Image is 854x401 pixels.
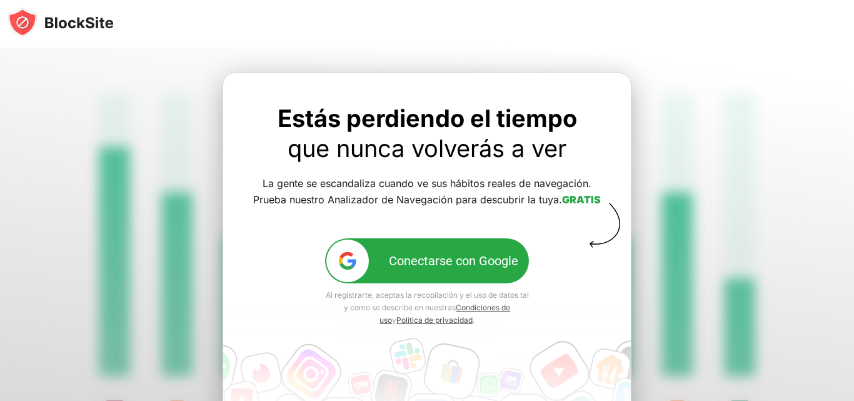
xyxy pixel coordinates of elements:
font: Conectarse con Google [389,253,518,268]
font: Al registrarte, aceptas la recopilación y el uso de datos tal y como se describe en nuestras [326,290,529,312]
font: La gente se escandaliza cuando ve sus hábitos reales de navegación. [263,177,591,190]
img: vector-arrow-block.svg [585,203,625,248]
font: Estás perdiendo el tiempo [278,104,577,133]
img: blocksite-icon-black.svg [8,8,114,38]
font: y [392,315,396,325]
a: Condiciones de uso [379,303,510,325]
font: GRATIS [562,193,601,206]
a: Política de privacidad [396,315,473,325]
font: Prueba nuestro Analizador de Navegación para descubrir la tuya. [253,193,562,206]
button: google-icConectarse con Google [325,238,529,283]
img: google-ic [337,250,358,272]
font: . [473,315,475,325]
font: que nunca volverás a ver [288,134,566,163]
